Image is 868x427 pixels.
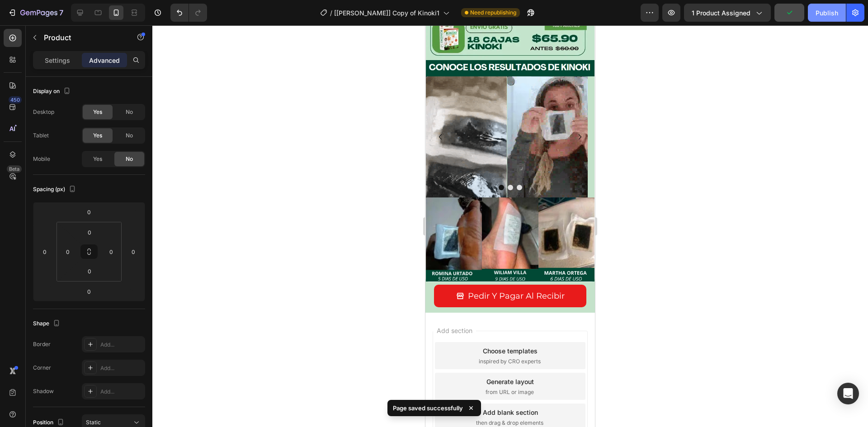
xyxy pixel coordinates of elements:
[61,245,75,258] input: 0px
[837,383,859,404] div: Open Intercom Messenger
[33,340,51,348] div: Border
[100,364,143,372] div: Add...
[93,108,102,116] span: Yes
[89,56,120,65] p: Advanced
[38,245,52,258] input: 0
[80,285,98,298] input: 0
[33,318,62,330] div: Shape
[692,8,750,18] span: 1 product assigned
[44,32,121,43] p: Product
[33,387,54,395] div: Shadow
[33,155,50,163] div: Mobile
[100,388,143,396] div: Add...
[80,205,98,219] input: 0
[425,25,595,427] iframe: Design area
[684,4,771,22] button: 1 product assigned
[334,8,439,18] span: [[PERSON_NAME]] Copy of Kinoki1
[470,9,516,17] span: Need republishing
[9,96,22,103] div: 450
[93,131,102,140] span: Yes
[93,155,102,163] span: Yes
[104,245,118,258] input: 0px
[330,8,332,18] span: /
[33,108,54,116] div: Desktop
[170,4,207,22] div: Undo/Redo
[33,131,49,140] div: Tablet
[393,404,463,413] p: Page saved successfully
[7,165,22,173] div: Beta
[816,8,838,18] div: Publish
[100,341,143,349] div: Add...
[80,225,99,239] input: 0px
[33,85,72,98] div: Display on
[808,4,846,22] button: Publish
[127,245,140,258] input: 0
[33,183,78,196] div: Spacing (px)
[80,264,99,278] input: 0px
[126,155,133,163] span: No
[126,131,133,140] span: No
[45,56,70,65] p: Settings
[86,419,101,426] span: Static
[126,108,133,116] span: No
[33,364,51,372] div: Corner
[4,4,67,22] button: 7
[59,7,63,18] p: 7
